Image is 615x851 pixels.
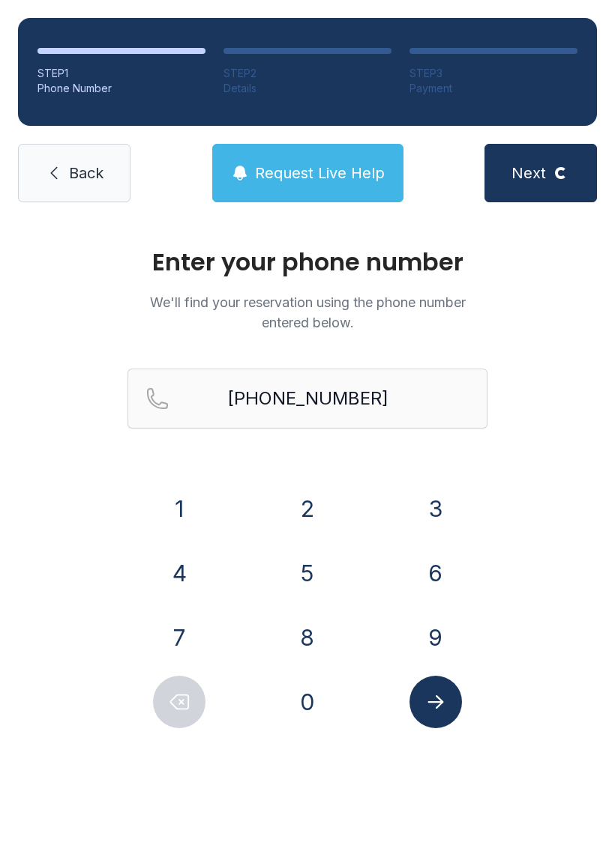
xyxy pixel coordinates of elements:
[37,66,205,81] div: STEP 1
[153,611,205,664] button: 7
[37,81,205,96] div: Phone Number
[409,66,577,81] div: STEP 3
[127,369,487,428] input: Reservation phone number
[281,547,334,599] button: 5
[409,482,462,535] button: 3
[409,547,462,599] button: 6
[281,611,334,664] button: 8
[153,482,205,535] button: 1
[409,81,577,96] div: Payment
[281,482,334,535] button: 2
[153,676,205,728] button: Delete number
[223,66,391,81] div: STEP 2
[281,676,334,728] button: 0
[127,250,487,274] h1: Enter your phone number
[511,163,546,184] span: Next
[69,163,103,184] span: Back
[409,676,462,728] button: Submit lookup form
[127,292,487,333] p: We'll find your reservation using the phone number entered below.
[223,81,391,96] div: Details
[153,547,205,599] button: 4
[255,163,385,184] span: Request Live Help
[409,611,462,664] button: 9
